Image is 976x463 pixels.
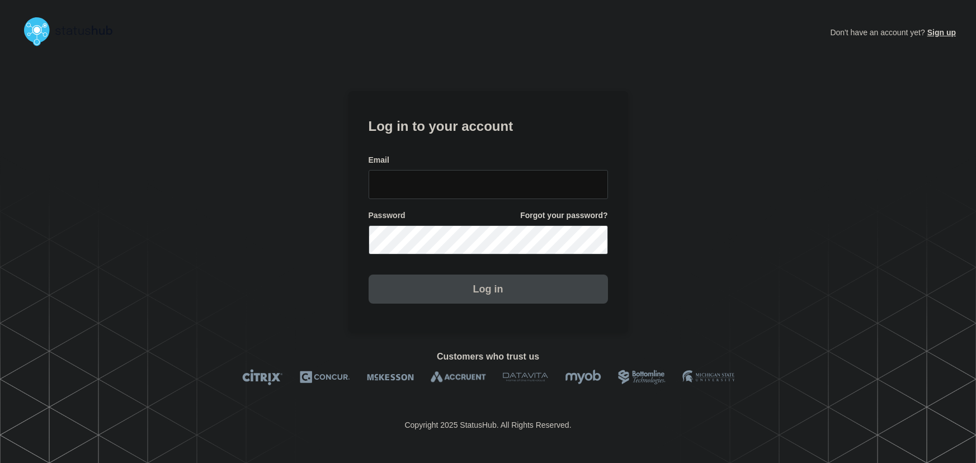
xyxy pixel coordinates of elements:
button: Log in [369,275,608,304]
input: password input [369,225,608,254]
a: Forgot your password? [520,210,607,221]
h1: Log in to your account [369,115,608,135]
img: Bottomline logo [618,369,666,385]
img: myob logo [565,369,601,385]
img: Citrix logo [242,369,283,385]
img: Concur logo [300,369,350,385]
h2: Customers who trust us [20,352,956,362]
img: StatusHub logo [20,13,126,49]
input: email input [369,170,608,199]
img: McKesson logo [367,369,414,385]
p: Don't have an account yet? [830,19,956,46]
img: MSU logo [682,369,734,385]
img: Accruent logo [431,369,486,385]
span: Password [369,210,406,221]
a: Sign up [925,28,956,37]
span: Email [369,155,389,166]
p: Copyright 2025 StatusHub. All Rights Reserved. [404,421,571,429]
img: DataVita logo [503,369,548,385]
